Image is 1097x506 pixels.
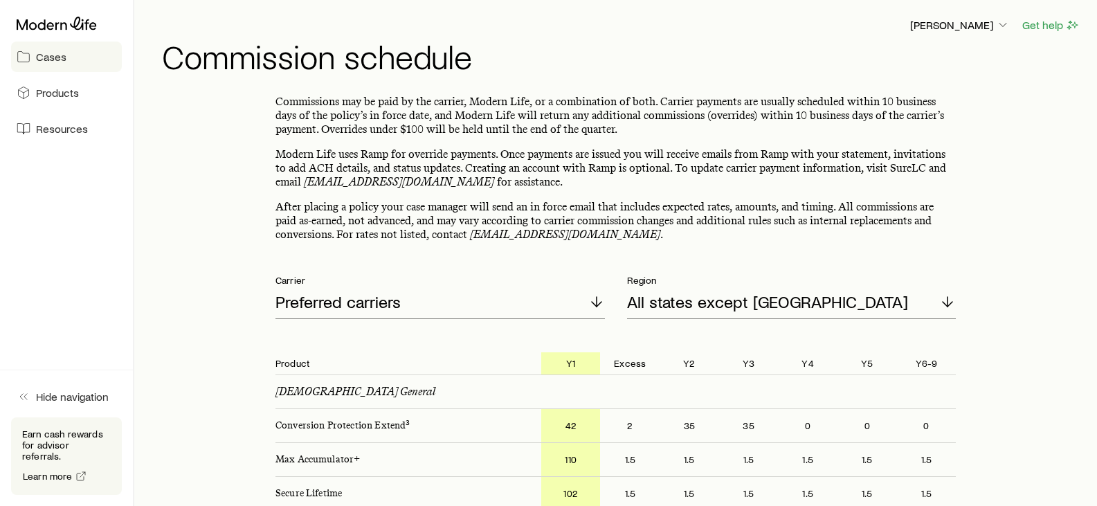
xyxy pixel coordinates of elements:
button: [PERSON_NAME] [909,17,1010,34]
a: Products [11,78,122,108]
p: Earn cash rewards for advisor referrals. [22,428,111,462]
span: Products [36,86,79,100]
button: Get help [1022,17,1080,33]
a: [EMAIL_ADDRESS][DOMAIN_NAME] [304,175,494,188]
p: [PERSON_NAME] [910,18,1010,32]
h1: Commission schedule [162,39,1080,73]
p: Conversion Protection Extend [264,409,541,442]
p: 1.5 [837,443,897,476]
p: Product [264,352,541,374]
span: Hide navigation [36,390,109,404]
p: 1.5 [719,443,779,476]
a: Cases [11,42,122,72]
a: [EMAIL_ADDRESS][DOMAIN_NAME] [470,228,660,241]
span: Cases [36,50,66,64]
p: 42 [541,409,601,442]
p: Y3 [719,352,779,374]
p: 1.5 [778,443,837,476]
p: 0 [778,409,837,442]
p: 0 [897,409,957,442]
p: Y4 [778,352,837,374]
div: Earn cash rewards for advisor referrals.Learn more [11,417,122,495]
p: Preferred carriers [275,292,401,311]
p: Region [627,275,957,286]
p: 1.5 [600,443,660,476]
p: 35 [719,409,779,442]
span: Learn more [23,471,73,481]
p: Y5 [837,352,897,374]
p: Y1 [541,352,601,374]
p: Y6-9 [897,352,957,374]
span: Resources [36,122,88,136]
a: 3 [406,419,410,431]
p: Y2 [660,352,719,374]
p: [DEMOGRAPHIC_DATA] General [275,385,435,399]
p: 35 [660,409,719,442]
sup: 3 [406,418,410,427]
p: 1.5 [660,443,719,476]
p: Excess [600,352,660,374]
a: Resources [11,114,122,144]
p: Commissions may be paid by the carrier, Modern Life, or a combination of both. Carrier payments a... [275,95,956,136]
p: After placing a policy your case manager will send an in force email that includes expected rates... [275,200,956,242]
p: 2 [600,409,660,442]
p: Modern Life uses Ramp for override payments. Once payments are issued you will receive emails fro... [275,147,956,189]
p: Max Accumulator+ [264,443,541,476]
button: Hide navigation [11,381,122,412]
p: 0 [837,409,897,442]
p: 1.5 [897,443,957,476]
p: Carrier [275,275,605,286]
p: All states except [GEOGRAPHIC_DATA] [627,292,908,311]
p: 110 [541,443,601,476]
